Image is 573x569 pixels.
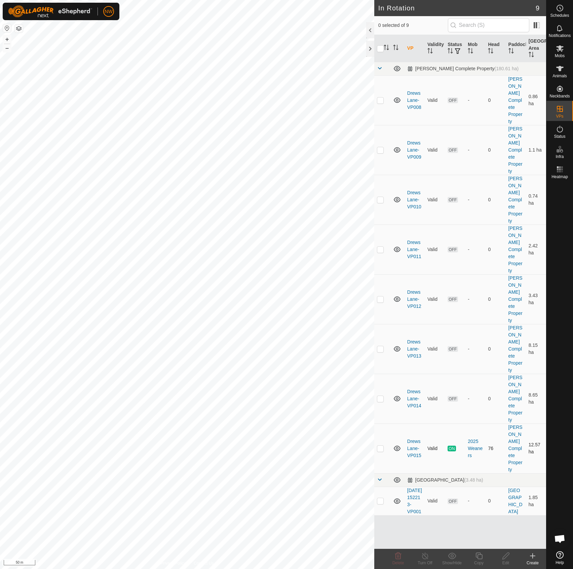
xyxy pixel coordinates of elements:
p-sorticon: Activate to sort [384,46,389,51]
a: [PERSON_NAME] Complete Property [508,126,523,174]
span: OFF [448,498,458,504]
td: 0 [485,274,505,324]
div: Edit [492,560,519,566]
span: Delete [392,561,404,565]
a: [PERSON_NAME] Complete Property [508,176,523,223]
p-sorticon: Activate to sort [529,53,534,58]
a: DrewsLane-VP014 [407,389,421,408]
div: Show/Hide [438,560,465,566]
td: 76 [485,423,505,473]
a: DrewsLane-VP010 [407,190,421,209]
a: Help [546,548,573,567]
a: DrewsLane-VP015 [407,439,421,458]
span: Neckbands [549,94,570,98]
td: 1.85 ha [526,487,546,515]
input: Search (S) [448,18,529,32]
td: 1.1 ha [526,125,546,175]
td: 2.42 ha [526,225,546,274]
button: – [3,44,11,52]
a: DrewsLane-VP008 [407,90,421,110]
a: Contact Us [194,560,214,566]
a: [PERSON_NAME] Complete Property [508,76,523,124]
td: Valid [425,125,445,175]
span: Animals [552,74,567,78]
span: Status [554,134,565,138]
th: [GEOGRAPHIC_DATA] Area [526,35,546,62]
div: 2025 Weaners [468,438,483,459]
td: 0 [485,75,505,125]
td: 0.86 ha [526,75,546,125]
span: OFF [448,147,458,153]
span: OFF [448,396,458,402]
span: VPs [556,114,563,118]
span: Heatmap [551,175,568,179]
th: Mob [465,35,485,62]
a: [PERSON_NAME] Complete Property [508,375,523,422]
span: (3.48 ha) [464,477,483,483]
div: - [468,147,483,154]
td: Valid [425,423,445,473]
td: 0 [485,225,505,274]
span: Schedules [550,13,569,17]
span: ON [448,446,456,451]
td: Valid [425,274,445,324]
div: - [468,246,483,253]
p-sorticon: Activate to sort [448,49,453,54]
a: [PERSON_NAME] Complete Property [508,226,523,273]
a: [PERSON_NAME] Complete Property [508,275,523,323]
span: OFF [448,296,458,302]
h2: In Rotation [378,4,536,12]
a: Privacy Policy [160,560,186,566]
span: 9 [536,3,539,13]
div: - [468,196,483,203]
a: [PERSON_NAME] Complete Property [508,325,523,373]
td: 0.74 ha [526,175,546,225]
div: Open chat [550,529,570,549]
a: DrewsLane-VP009 [407,140,421,160]
th: Status [445,35,465,62]
td: 12.57 ha [526,423,546,473]
td: Valid [425,374,445,423]
td: 0 [485,324,505,374]
p-sorticon: Activate to sort [393,46,398,51]
div: Copy [465,560,492,566]
span: OFF [448,197,458,203]
div: - [468,97,483,104]
a: [PERSON_NAME] Complete Property [508,424,523,472]
span: Infra [556,155,564,159]
div: - [468,296,483,303]
td: 0 [485,175,505,225]
td: Valid [425,487,445,515]
td: 0 [485,487,505,515]
a: DrewsLane-VP012 [407,289,421,309]
td: 8.65 ha [526,374,546,423]
button: + [3,35,11,43]
a: [GEOGRAPHIC_DATA] [508,488,523,514]
span: Help [556,561,564,565]
th: Validity [425,35,445,62]
div: Turn Off [412,560,438,566]
td: Valid [425,324,445,374]
td: Valid [425,175,445,225]
td: Valid [425,75,445,125]
div: - [468,346,483,353]
th: VP [405,35,425,62]
td: 3.43 ha [526,274,546,324]
span: 0 selected of 9 [378,22,448,29]
td: 0 [485,374,505,423]
button: Map Layers [15,25,23,33]
p-sorticon: Activate to sort [468,49,473,54]
span: OFF [448,247,458,252]
div: [PERSON_NAME] Complete Property [407,66,519,72]
span: (180.61 ha) [495,66,519,71]
p-sorticon: Activate to sort [488,49,493,54]
span: OFF [448,97,458,103]
div: - [468,497,483,504]
td: 0 [485,125,505,175]
p-sorticon: Activate to sort [508,49,514,54]
td: Valid [425,225,445,274]
div: - [468,395,483,402]
span: Mobs [555,54,565,58]
div: Create [519,560,546,566]
a: DrewsLane-VP011 [407,240,421,259]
